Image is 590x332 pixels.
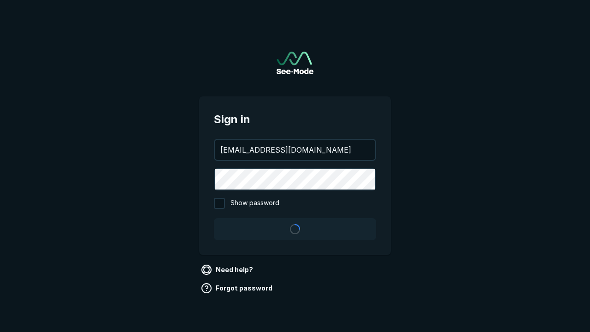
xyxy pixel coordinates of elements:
input: your@email.com [215,140,375,160]
a: Go to sign in [277,52,313,74]
img: See-Mode Logo [277,52,313,74]
a: Need help? [199,262,257,277]
span: Show password [230,198,279,209]
span: Sign in [214,111,376,128]
a: Forgot password [199,281,276,296]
